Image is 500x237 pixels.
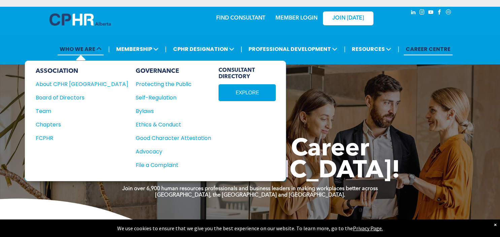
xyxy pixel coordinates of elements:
li: | [241,42,242,56]
div: Protecting the Public [136,80,204,88]
a: youtube [427,8,435,18]
span: MEMBERSHIP [114,43,161,55]
div: GOVERNANCE [136,67,211,75]
a: Bylaws [136,107,211,115]
div: Dismiss notification [494,221,497,228]
a: EXPLORE [219,84,276,101]
span: JOIN [DATE] [332,15,364,22]
a: Protecting the Public [136,80,211,88]
div: Self-Regulation [136,93,204,102]
div: Chapters [36,120,119,129]
a: Ethics & Conduct [136,120,211,129]
li: | [108,42,110,56]
a: JOIN [DATE] [323,11,373,25]
a: facebook [436,8,443,18]
div: Board of Directors [36,93,119,102]
li: | [398,42,399,56]
a: About CPHR [GEOGRAPHIC_DATA] [36,80,128,88]
a: Advocacy [136,147,211,156]
a: Self-Regulation [136,93,211,102]
span: CONSULTANT DIRECTORY [219,67,276,80]
a: CAREER CENTRE [404,43,453,55]
a: FIND CONSULTANT [216,16,265,21]
li: | [344,42,345,56]
div: File a Complaint [136,161,204,169]
a: Board of Directors [36,93,128,102]
strong: Join over 6,900 human resources professionals and business leaders in making workplaces better ac... [122,186,378,191]
a: Chapters [36,120,128,129]
a: File a Complaint [136,161,211,169]
strong: [GEOGRAPHIC_DATA], the [GEOGRAPHIC_DATA] and [GEOGRAPHIC_DATA]. [155,192,345,198]
div: Advocacy [136,147,204,156]
div: About CPHR [GEOGRAPHIC_DATA] [36,80,119,88]
span: PROFESSIONAL DEVELOPMENT [246,43,339,55]
a: FCPHR [36,134,128,142]
a: MEMBER LOGIN [275,16,318,21]
a: Privacy Page. [353,225,383,232]
div: Team [36,107,119,115]
div: ASSOCIATION [36,67,128,75]
a: linkedin [410,8,417,18]
a: instagram [419,8,426,18]
img: A blue and white logo for cp alberta [49,13,111,26]
a: Team [36,107,128,115]
a: Social network [445,8,452,18]
span: RESOURCES [350,43,393,55]
div: Ethics & Conduct [136,120,204,129]
div: FCPHR [36,134,119,142]
span: WHO WE ARE [58,43,104,55]
div: Good Character Attestation [136,134,204,142]
a: Good Character Attestation [136,134,211,142]
div: Bylaws [136,107,204,115]
span: CPHR DESIGNATION [171,43,236,55]
li: | [165,42,167,56]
